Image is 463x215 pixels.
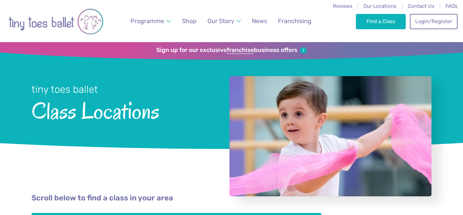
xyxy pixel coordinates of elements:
[32,96,212,124] span: Class Locations
[32,84,98,95] small: tiny toes ballet
[130,17,164,24] span: Programme
[410,14,457,29] a: Login/Register
[252,17,267,24] span: News
[32,193,431,203] p: Scroll below to find a class in your area
[408,3,435,9] a: Contact Us
[278,17,311,24] span: Franchising
[182,17,197,24] span: Shop
[179,14,200,29] a: Shop
[204,14,244,29] a: Our Story
[356,14,406,29] a: Find a Class
[333,3,353,9] a: Reviews
[445,3,458,9] a: FAQs
[227,47,254,54] strong: franchise
[127,14,174,29] a: Programme
[156,47,306,54] a: Sign up for our exclusivefranchisebusiness offers
[207,17,234,24] span: Our Story
[363,3,397,9] a: Our Locations
[8,4,103,39] img: tiny toes ballet
[275,14,315,29] a: Franchising
[249,14,270,29] a: News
